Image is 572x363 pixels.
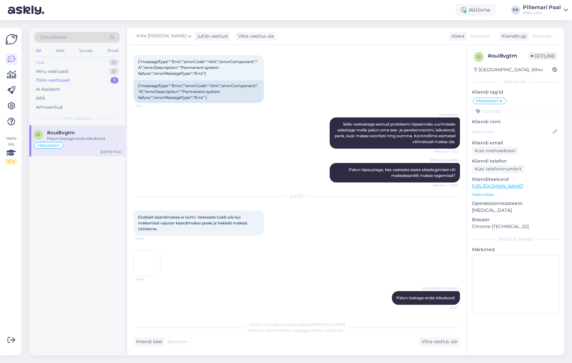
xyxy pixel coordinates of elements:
div: 0 [109,68,119,75]
div: {"messageType":"Error","errorCode":"404","errorComponent":"A","errorDescription":"Permanent syste... [134,80,264,103]
span: Estonian [470,33,490,40]
div: 1 [110,77,119,84]
span: o [477,54,480,59]
span: 13:44 [136,236,160,241]
span: Endiselt kaardimakse ei toimi. Veateade tuleb siis kui maksmisel vajutan kaardimakse peale ja hak... [138,215,249,231]
div: Kõik [36,95,45,101]
a: [URL][DOMAIN_NAME] [472,183,523,189]
input: Lisa tag [472,106,559,116]
span: Nähtud ✓ 15:55 [433,183,458,188]
div: [DATE] [134,194,460,199]
span: Vestlus on määratud kasutajale [PERSON_NAME] [249,322,345,327]
p: Brauser [472,216,559,223]
p: Kliendi email [472,140,559,146]
div: Email [106,47,120,55]
div: Minu vestlused [36,68,68,75]
div: PP [511,6,520,15]
p: Märkmed [472,246,559,253]
span: Nähtud ✓ 13:11 [434,149,458,154]
img: Askly Logo [5,33,18,46]
span: {"messageType":"Erro","errorCode":"404","errorComponent":"A","errorDescription":"Permanent system... [138,59,258,76]
div: Socials [78,47,94,55]
span: Estonian [168,338,188,345]
div: Eesti Loto [523,10,561,15]
input: Lisa nimi [472,128,551,135]
i: „Võtke vestlus üle” [309,328,345,333]
span: Offline [528,52,557,60]
span: 13:11 [136,103,160,108]
div: AI Assistent [36,86,60,93]
span: Palun teatage enda isikukood. [396,295,455,300]
p: [MEDICAL_DATA] [472,207,559,214]
div: Võta vestlus üle [419,337,460,346]
span: Selle veateatega seotud probleemi täpsemaks uurimiseks edastage meile palun oma ees- ja perekonna... [335,122,456,144]
div: Võta vestlus üle [236,32,277,41]
div: All [35,47,42,55]
p: Chrome [TECHNICAL_ID] [472,223,559,230]
div: Pillemari Paal [523,5,561,10]
p: Klienditeekond [472,176,559,183]
div: [PERSON_NAME] [472,236,559,242]
div: Vaata siia [5,135,17,165]
div: [DATE] 13:44 [101,149,121,154]
span: [PERSON_NAME] [430,158,458,163]
span: #oui8vgtm [47,130,75,136]
span: Estonian [532,33,552,40]
p: Operatsioonisüsteem [472,200,559,207]
div: Tiimi vestlused [36,77,70,84]
span: Otsi kliente [40,34,66,41]
p: Vaata edasi ... [472,192,559,197]
img: Attachment [134,250,160,276]
p: Kliendi tag'id [472,89,559,96]
p: Kliendi telefon [472,158,559,165]
div: Kliendi info [472,79,559,85]
div: Klient [449,33,465,40]
div: # oui8vgtm [488,52,528,60]
div: Palun teatage enda isikukood. [47,136,121,141]
div: [GEOGRAPHIC_DATA], Jõhvi [474,66,543,73]
div: 0 [109,59,119,66]
div: juhib vestlust [195,33,228,40]
span: Maksekaart [476,99,499,103]
span: Maksekaart [37,143,60,147]
span: Kille [PERSON_NAME] [422,286,458,291]
span: o [36,132,40,137]
div: Küsi meiliaadressi [472,146,518,155]
span: Kille [PERSON_NAME] [136,33,186,40]
div: Klienditugi [499,33,527,40]
div: Kliendi keel [134,338,162,345]
div: Web [54,47,66,55]
span: AI Assistent [434,112,458,117]
a: Pillemari PaalEesti Loto [523,5,568,15]
span: Tiimi vestlused [63,115,92,121]
p: Kliendi nimi [472,118,559,125]
span: Palun täpsustage, kas veateate saate sisselogimisel või maksekaardilt makse tegemisel? [349,167,456,178]
div: Aktiivne [456,4,495,16]
span: Vestluse ülevõtmiseks vajutage [249,328,345,333]
div: Küsi telefoninumbrit [472,165,524,173]
div: 2 / 3 [5,159,17,165]
span: 16:23 [434,305,458,310]
div: Uus [36,59,44,66]
span: 13:44 [136,277,160,282]
div: Arhiveeritud [36,104,63,111]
